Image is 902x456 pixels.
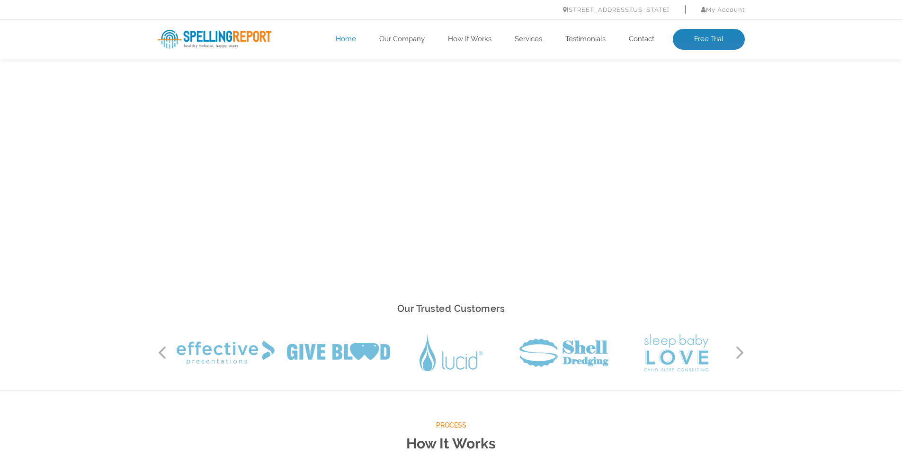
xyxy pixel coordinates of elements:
[287,343,390,362] img: Give Blood
[158,420,745,431] span: Process
[519,338,608,367] img: Shell Dredging
[177,341,275,365] img: Effective
[735,346,745,360] button: Next
[158,301,745,317] h2: Our Trusted Customers
[158,346,167,360] button: Previous
[420,335,482,371] img: Lucid
[644,334,709,372] img: Sleep Baby Love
